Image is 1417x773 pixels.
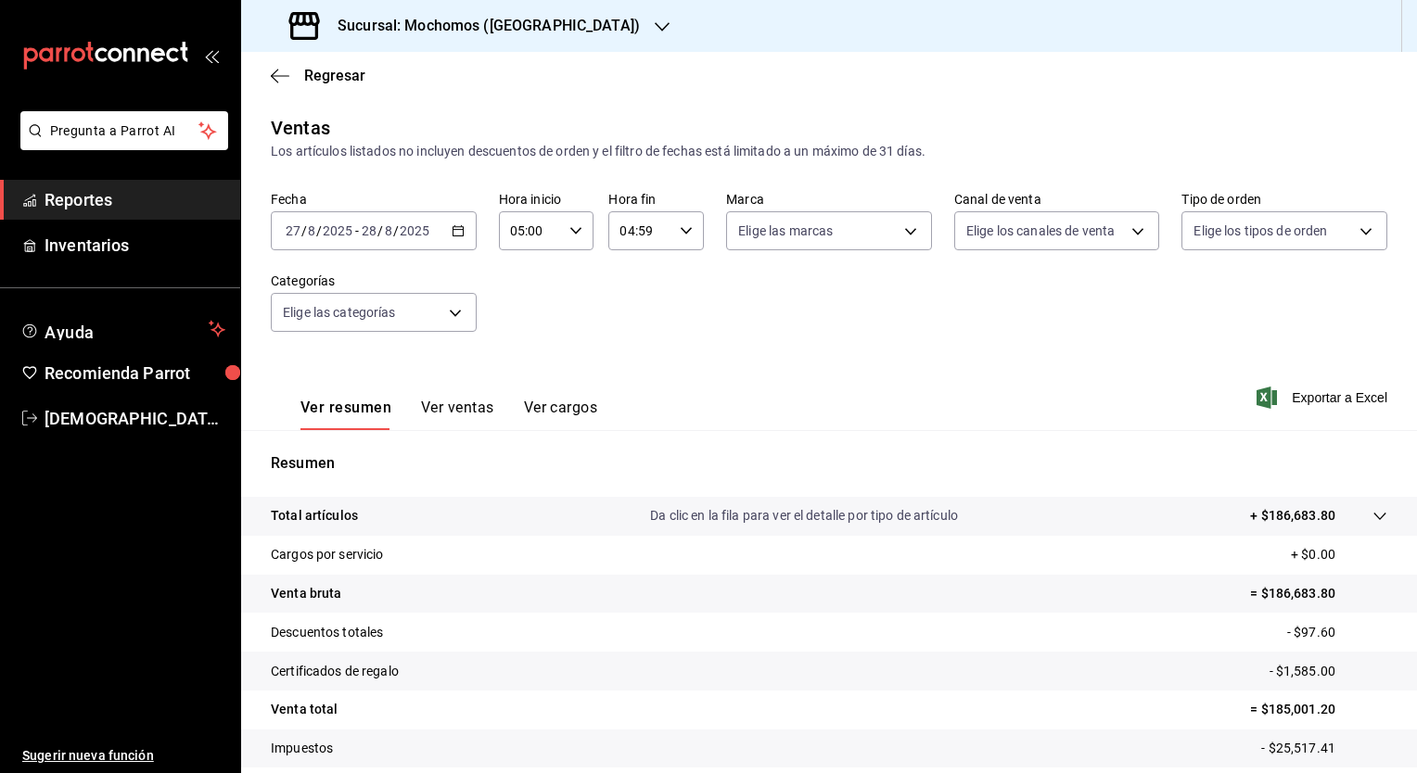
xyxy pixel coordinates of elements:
p: - $1,585.00 [1270,662,1387,681]
div: navigation tabs [300,399,597,430]
p: Certificados de regalo [271,662,399,681]
p: Resumen [271,452,1387,475]
span: Recomienda Parrot [45,361,225,386]
p: Venta total [271,700,338,719]
p: Da clic en la fila para ver el detalle por tipo de artículo [650,506,958,526]
span: Elige las categorías [283,303,396,322]
span: Elige los tipos de orden [1194,222,1327,240]
span: [DEMOGRAPHIC_DATA][PERSON_NAME] [45,406,225,431]
label: Tipo de orden [1181,193,1387,206]
input: -- [361,223,377,238]
span: / [393,223,399,238]
span: / [316,223,322,238]
button: Exportar a Excel [1260,386,1387,409]
span: / [377,223,383,238]
input: ---- [399,223,430,238]
p: = $186,683.80 [1250,584,1387,603]
p: Cargos por servicio [271,545,384,564]
input: -- [307,223,316,238]
p: Descuentos totales [271,623,383,642]
button: Ver ventas [421,399,494,430]
span: / [301,223,307,238]
p: - $25,517.41 [1261,739,1387,758]
h3: Sucursal: Mochomos ([GEOGRAPHIC_DATA]) [323,15,640,37]
span: Pregunta a Parrot AI [50,121,199,141]
button: Ver resumen [300,399,391,430]
p: = $185,001.20 [1250,700,1387,719]
div: Ventas [271,114,330,142]
span: Reportes [45,187,225,212]
button: Regresar [271,67,365,84]
span: - [355,223,359,238]
label: Hora fin [608,193,704,206]
div: Los artículos listados no incluyen descuentos de orden y el filtro de fechas está limitado a un m... [271,142,1387,161]
span: Sugerir nueva función [22,746,225,766]
p: Venta bruta [271,584,341,603]
input: ---- [322,223,353,238]
label: Canal de venta [954,193,1160,206]
input: -- [384,223,393,238]
input: -- [285,223,301,238]
label: Fecha [271,193,477,206]
a: Pregunta a Parrot AI [13,134,228,154]
span: Elige los canales de venta [966,222,1115,240]
p: Impuestos [271,739,333,758]
label: Hora inicio [499,193,594,206]
p: Total artículos [271,506,358,526]
button: Pregunta a Parrot AI [20,111,228,150]
button: open_drawer_menu [204,48,219,63]
button: Ver cargos [524,399,598,430]
label: Categorías [271,274,477,287]
span: Elige las marcas [738,222,833,240]
label: Marca [726,193,932,206]
span: Regresar [304,67,365,84]
p: - $97.60 [1287,623,1387,642]
p: + $0.00 [1291,545,1387,564]
p: + $186,683.80 [1250,506,1335,526]
span: Inventarios [45,233,225,258]
span: Ayuda [45,318,201,340]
